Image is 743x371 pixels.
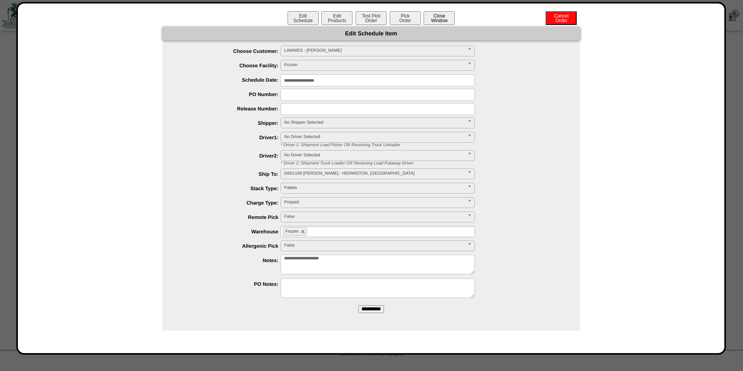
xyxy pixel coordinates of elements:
span: False [284,212,464,221]
button: CancelOrder [546,11,577,25]
span: Prepaid [284,198,464,207]
div: Edit Schedule Item [162,27,580,40]
label: Driver2: [178,153,281,159]
label: Remote Pick [178,214,281,220]
label: Allergenic Pick [178,243,281,249]
label: PO Notes: [178,281,281,287]
label: Shipper: [178,120,281,126]
span: 040/1109 [PERSON_NAME] - HERMISTON, [GEOGRAPHIC_DATA] [284,169,464,178]
span: No Driver Selected [284,132,464,142]
span: Pallets [284,183,464,192]
label: PO Number: [178,91,281,97]
span: No Driver Selected [284,150,464,160]
div: * Driver 2: Shipment Truck Loader OR Receiving Load Putaway Driver [275,161,580,166]
label: Choose Customer: [178,48,281,54]
span: No Shipper Selected [284,118,464,127]
label: Driver1: [178,135,281,140]
label: Notes: [178,257,281,263]
button: Test PickOrder [356,11,387,25]
div: * Driver 1: Shipment Load Picker OR Receiving Truck Unloader [275,143,580,147]
label: Choose Facility: [178,63,281,68]
button: EditProducts [321,11,352,25]
a: CloseWindow [423,17,455,23]
label: Stack Type: [178,185,281,191]
span: LAMWES - [PERSON_NAME] [284,46,464,55]
button: PickOrder [390,11,421,25]
label: Release Number: [178,106,281,112]
label: Schedule Date: [178,77,281,83]
label: Charge Type: [178,200,281,206]
span: Frozen [284,60,464,70]
span: Frozen [285,229,298,234]
label: Warehouse [178,229,281,234]
button: EditSchedule [288,11,319,25]
button: CloseWindow [424,11,455,25]
span: False [284,241,464,250]
label: Ship To: [178,171,281,177]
